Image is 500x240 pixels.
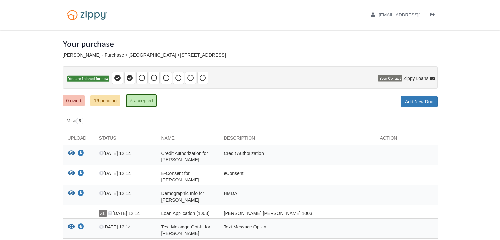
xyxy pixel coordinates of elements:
div: [PERSON_NAME] [PERSON_NAME] 1003 [219,210,375,217]
span: [DATE] 12:14 [108,211,140,216]
span: ZL [99,210,107,217]
a: Download Text Message Opt-In for christopher shawn rieber [78,225,84,230]
a: edit profile [371,12,454,19]
div: Status [94,135,156,145]
a: Download E-Consent for christopher rieber [78,171,84,176]
span: chrisrieber1994@gmail.com [379,12,454,17]
h1: Your purchase [63,40,114,48]
a: 5 accepted [126,94,157,107]
span: Zippy Loans [403,75,428,82]
div: Upload [63,135,94,145]
div: Description [219,135,375,145]
a: Download Demographic Info for christopher shawn rieber [78,191,84,196]
span: Credit Authorization for [PERSON_NAME] [161,151,208,162]
img: Logo [63,7,112,23]
a: 16 pending [90,95,120,106]
div: Credit Authorization [219,150,375,163]
span: [DATE] 12:14 [99,151,131,156]
span: Demographic Info for [PERSON_NAME] [161,191,204,203]
span: [DATE] 12:14 [99,191,131,196]
a: Log out [430,12,438,19]
a: Add New Doc [401,96,438,107]
div: eConsent [219,170,375,183]
button: View Text Message Opt-In for christopher shawn rieber [68,224,75,230]
span: Text Message Opt-In for [PERSON_NAME] [161,224,210,236]
span: You are finished for now [67,76,110,82]
button: View Demographic Info for christopher shawn rieber [68,190,75,197]
span: Loan Application (1003) [161,211,210,216]
div: HMDA [219,190,375,203]
span: 5 [76,118,83,124]
div: Text Message Opt-In [219,224,375,237]
span: E-Consent for [PERSON_NAME] [161,171,199,182]
a: 0 owed [63,95,85,106]
span: [DATE] 12:14 [99,171,131,176]
button: View E-Consent for christopher rieber [68,170,75,177]
a: Misc [63,114,87,128]
span: Your Contact [378,75,402,82]
span: [DATE] 12:14 [99,224,131,229]
a: Download Credit Authorization for christopher rieber [78,151,84,156]
div: [PERSON_NAME] - Purchase • [GEOGRAPHIC_DATA] • [STREET_ADDRESS] [63,52,438,58]
div: Name [156,135,219,145]
div: Action [375,135,438,145]
button: View Credit Authorization for christopher rieber [68,150,75,157]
